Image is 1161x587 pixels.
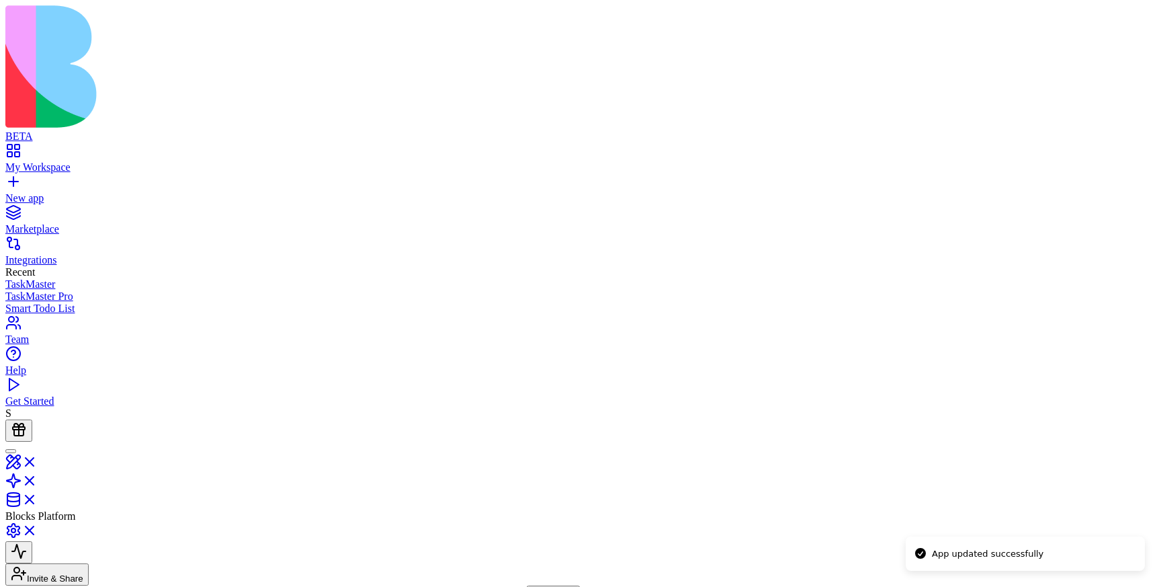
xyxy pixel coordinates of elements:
[5,303,1156,315] a: Smart Todo List
[5,242,1156,266] a: Integrations
[5,5,546,128] img: logo
[5,407,11,419] span: S
[5,321,1156,346] a: Team
[5,290,1156,303] a: TaskMaster Pro
[932,547,1043,561] div: App updated successfully
[5,118,1156,143] a: BETA
[5,223,1156,235] div: Marketplace
[5,192,1156,204] div: New app
[5,510,75,522] span: Blocks Platform
[5,130,1156,143] div: BETA
[5,254,1156,266] div: Integrations
[5,180,1156,204] a: New app
[5,149,1156,173] a: My Workspace
[5,211,1156,235] a: Marketplace
[5,395,1156,407] div: Get Started
[5,383,1156,407] a: Get Started
[5,278,1156,290] a: TaskMaster
[5,266,35,278] span: Recent
[5,352,1156,377] a: Help
[5,161,1156,173] div: My Workspace
[5,334,1156,346] div: Team
[5,364,1156,377] div: Help
[5,563,89,586] button: Invite & Share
